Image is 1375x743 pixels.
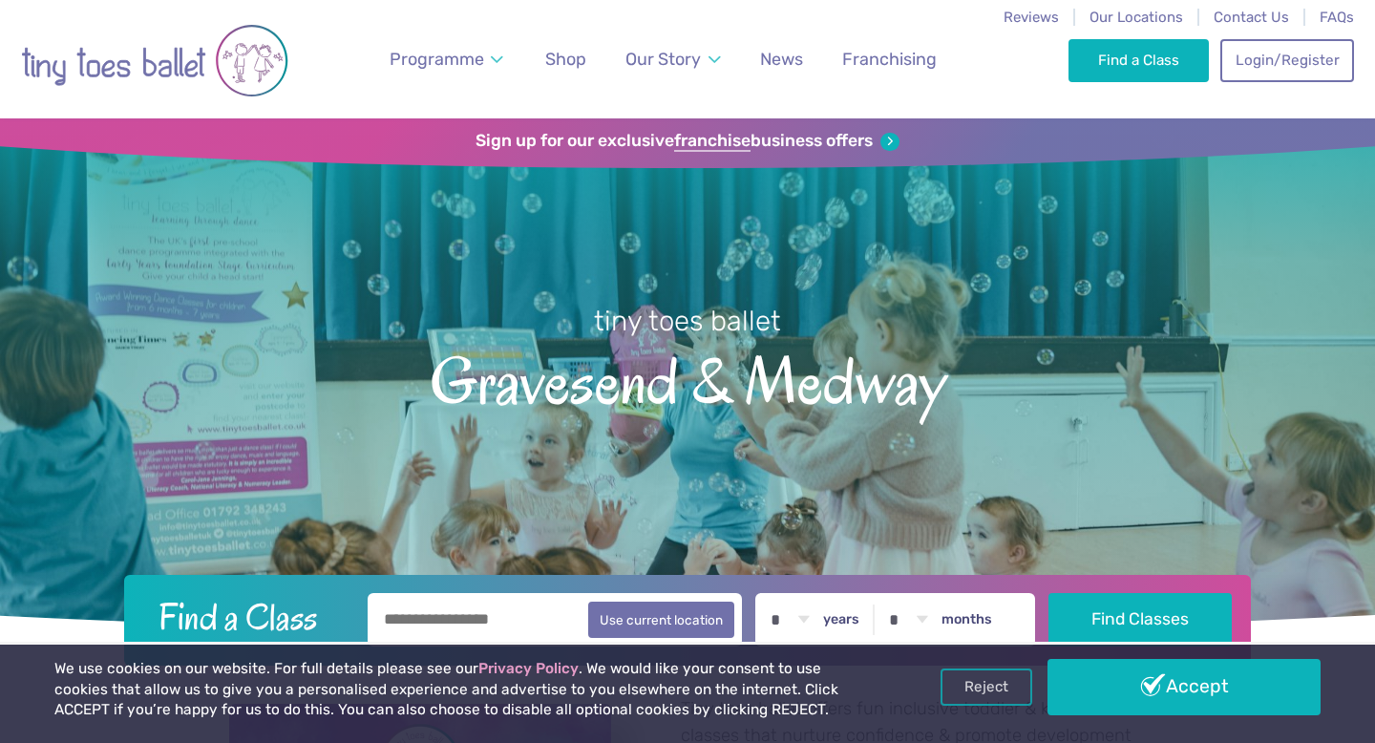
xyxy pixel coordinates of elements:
[478,660,579,677] a: Privacy Policy
[476,131,899,152] a: Sign up for our exclusivefranchisebusiness offers
[390,49,484,69] span: Programme
[594,305,781,337] small: tiny toes ballet
[21,12,288,109] img: tiny toes ballet
[941,669,1032,705] a: Reject
[545,49,586,69] span: Shop
[1214,9,1289,26] a: Contact Us
[823,611,859,628] label: years
[1089,9,1183,26] a: Our Locations
[941,611,992,628] label: months
[625,49,701,69] span: Our Story
[834,38,945,81] a: Franchising
[33,340,1342,417] span: Gravesend & Medway
[617,38,730,81] a: Our Story
[842,49,937,69] span: Franchising
[751,38,812,81] a: News
[588,602,734,638] button: Use current location
[1048,593,1233,647] button: Find Classes
[1047,659,1321,714] a: Accept
[1220,39,1354,81] a: Login/Register
[1004,9,1059,26] a: Reviews
[143,593,355,641] h2: Find a Class
[537,38,595,81] a: Shop
[1068,39,1209,81] a: Find a Class
[381,38,513,81] a: Programme
[54,659,878,721] p: We use cookies on our website. For full details please see our . We would like your consent to us...
[674,131,751,152] strong: franchise
[760,49,803,69] span: News
[1320,9,1354,26] a: FAQs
